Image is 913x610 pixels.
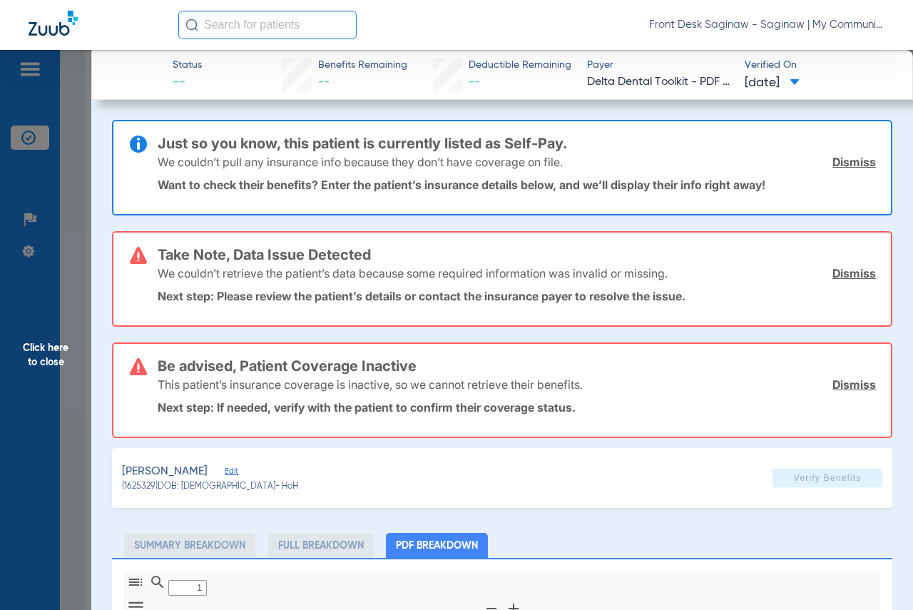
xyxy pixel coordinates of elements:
span: Payer [587,58,732,73]
span: Delta Dental Toolkit - PDF - Bot [587,73,732,91]
span: (1625329) DOB: [DEMOGRAPHIC_DATA] - HoH [122,481,298,494]
span: [PERSON_NAME] [122,463,208,481]
span: Benefits Remaining [318,58,407,73]
a: Dismiss [832,377,876,392]
span: Edit [225,467,238,480]
span: -- [173,73,202,91]
li: Full Breakdown [268,533,374,558]
img: info-icon [130,136,147,153]
iframe: Chat Widget [842,542,913,610]
button: Find in Document [146,572,170,593]
img: error-icon [130,247,147,264]
span: [DATE] [745,74,800,92]
img: Search Icon [185,19,198,31]
span: -- [469,76,480,88]
button: Toggle Sidebar [123,572,148,593]
li: Summary Breakdown [124,533,255,558]
pdf-shy-button: Toggle Sidebar [124,582,146,593]
h3: Be advised, Patient Coverage Inactive [158,359,876,373]
span: Front Desk Saginaw - Saginaw | My Community Dental Centers [649,18,884,32]
h3: Take Note, Data Issue Detected [158,248,876,262]
h3: Just so you know, this patient is currently listed as Self-Pay. [158,136,876,151]
span: -- [318,76,330,88]
input: Page [168,580,207,596]
input: Search for patients [178,11,357,39]
img: Zuub Logo [29,11,78,36]
li: PDF Breakdown [386,533,488,558]
p: We couldn’t pull any insurance info because they don’t have coverage on file. [158,155,563,169]
img: error-icon [130,358,147,375]
p: Next step: Please review the patient’s details or contact the insurance payer to resolve the issue. [158,289,876,303]
p: Want to check their benefits? Enter the patient’s insurance details below, and we’ll display thei... [158,178,876,192]
span: Status [173,58,202,73]
p: Next step: If needed, verify with the patient to confirm their coverage status. [158,400,876,415]
a: Dismiss [832,266,876,280]
p: We couldn’t retrieve the patient’s data because some required information was invalid or missing. [158,266,668,280]
p: This patient’s insurance coverage is inactive, so we cannot retrieve their benefits. [158,377,583,392]
span: Verified On [745,58,889,73]
pdf-shy-button: Find in Document [146,582,168,593]
span: Deductible Remaining [469,58,571,73]
a: Dismiss [832,155,876,169]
